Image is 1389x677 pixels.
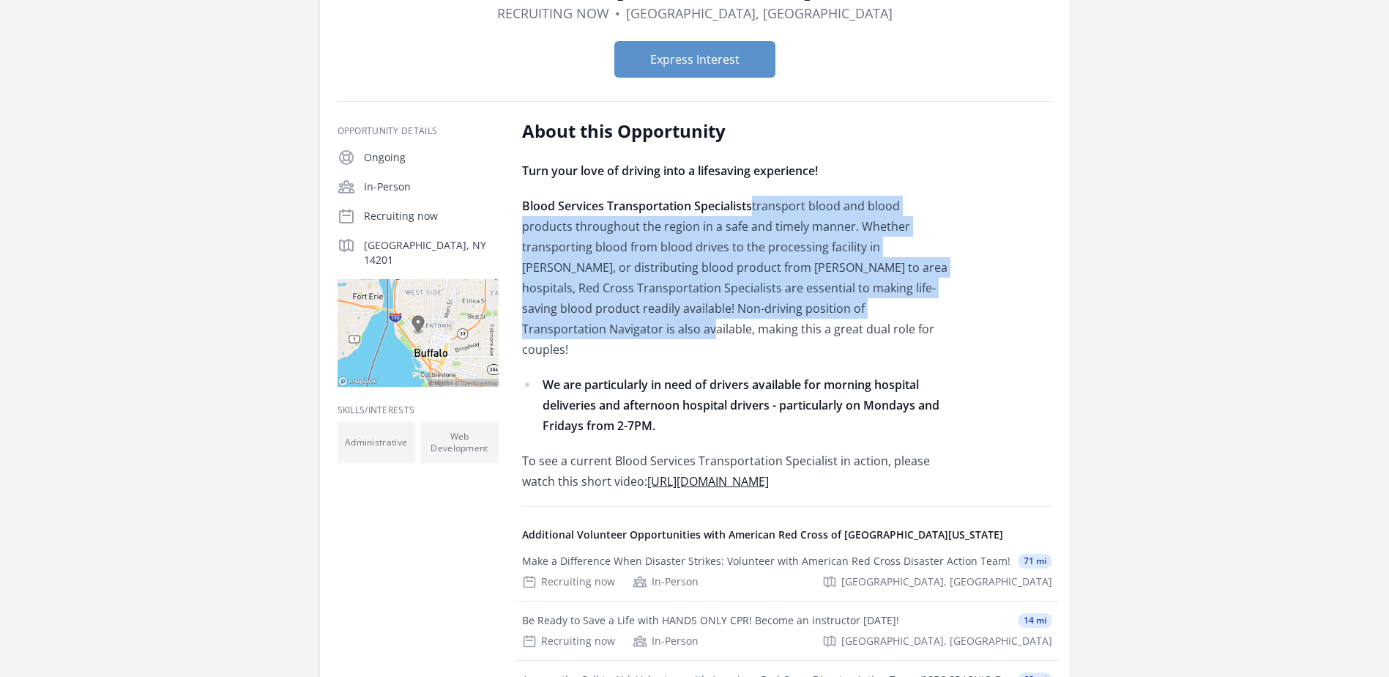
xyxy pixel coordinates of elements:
a: Make a Difference When Disaster Strikes: Volunteer with American Red Cross Disaster Action Team! ... [516,542,1058,601]
p: To see a current Blood Services Transportation Specialist in action, please watch this short video: [522,451,950,492]
button: Express Interest [614,41,775,78]
div: Recruiting now [522,634,615,648]
div: Make a Difference When Disaster Strikes: Volunteer with American Red Cross Disaster Action Team! [522,554,1010,569]
li: Web Development [421,422,499,463]
li: Administrative [338,422,415,463]
div: In-Person [633,634,699,648]
div: Be Ready to Save a Life with HANDS ONLY CPR! Become an instructor [DATE]! [522,613,899,628]
h3: Skills/Interests [338,404,499,416]
dd: Recruiting now [497,3,609,23]
p: [GEOGRAPHIC_DATA], NY 14201 [364,238,499,267]
h2: About this Opportunity [522,119,950,143]
strong: We are particularly in need of drivers available for morning hospital deliveries and afternoon ho... [543,377,939,434]
a: [URL][DOMAIN_NAME] [647,473,769,489]
p: Recruiting now [364,209,499,223]
span: 71 mi [1018,554,1052,569]
p: In-Person [364,180,499,194]
strong: Turn your love of driving into a lifesaving experience! [522,163,818,179]
p: Ongoing [364,150,499,165]
h4: Additional Volunteer Opportunities with American Red Cross of [GEOGRAPHIC_DATA][US_STATE] [522,528,1052,542]
p: transport blood and blood products throughout the region in a safe and timely manner. Whether tra... [522,196,950,360]
span: [GEOGRAPHIC_DATA], [GEOGRAPHIC_DATA] [841,634,1052,648]
span: 14 mi [1018,613,1052,628]
h3: Opportunity Details [338,125,499,137]
div: Recruiting now [522,574,615,589]
strong: Blood Services Transportation Specialists [522,198,752,214]
div: In-Person [633,574,699,589]
dd: [GEOGRAPHIC_DATA], [GEOGRAPHIC_DATA] [626,3,893,23]
span: [GEOGRAPHIC_DATA], [GEOGRAPHIC_DATA] [841,574,1052,589]
a: Be Ready to Save a Life with HANDS ONLY CPR! Become an instructor [DATE]! 14 mi Recruiting now In... [516,602,1058,660]
img: Map [338,279,499,387]
div: • [615,3,620,23]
